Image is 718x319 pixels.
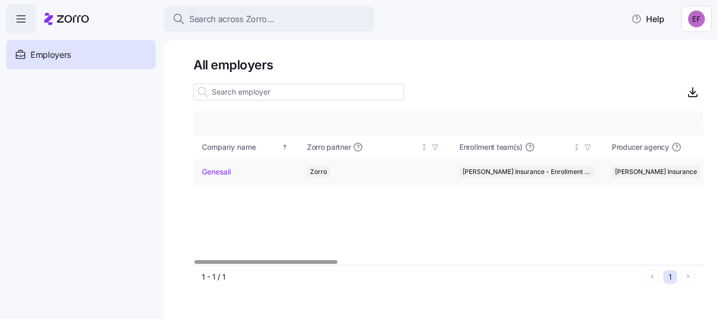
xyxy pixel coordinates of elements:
h1: All employers [193,57,703,73]
input: Search employer [193,84,404,100]
th: Enrollment team(s)Not sorted [451,135,603,159]
div: Company name [202,141,280,153]
button: Search across Zorro... [164,6,374,32]
button: 1 [663,270,677,284]
span: Enrollment team(s) [459,142,522,152]
span: [PERSON_NAME] Insurance - Enrollment Team [463,166,591,178]
a: Employers [6,40,156,69]
span: Zorro partner [307,142,351,152]
button: Next page [681,270,695,284]
img: b052bb1e3e3c52fe60c823d858401fb0 [688,11,705,27]
span: Help [631,13,664,25]
span: Search across Zorro... [189,13,274,26]
span: Producer agency [612,142,669,152]
div: Not sorted [420,143,428,151]
span: Employers [30,48,71,61]
div: 1 - 1 / 1 [202,272,641,282]
th: Company nameSorted ascending [193,135,299,159]
div: Sorted ascending [281,143,289,151]
th: Zorro partnerNot sorted [299,135,451,159]
span: Zorro [310,166,327,178]
button: Previous page [645,270,659,284]
button: Help [623,8,673,29]
a: Genesail [202,167,231,177]
span: [PERSON_NAME] Insurance [615,166,697,178]
div: Not sorted [573,143,580,151]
